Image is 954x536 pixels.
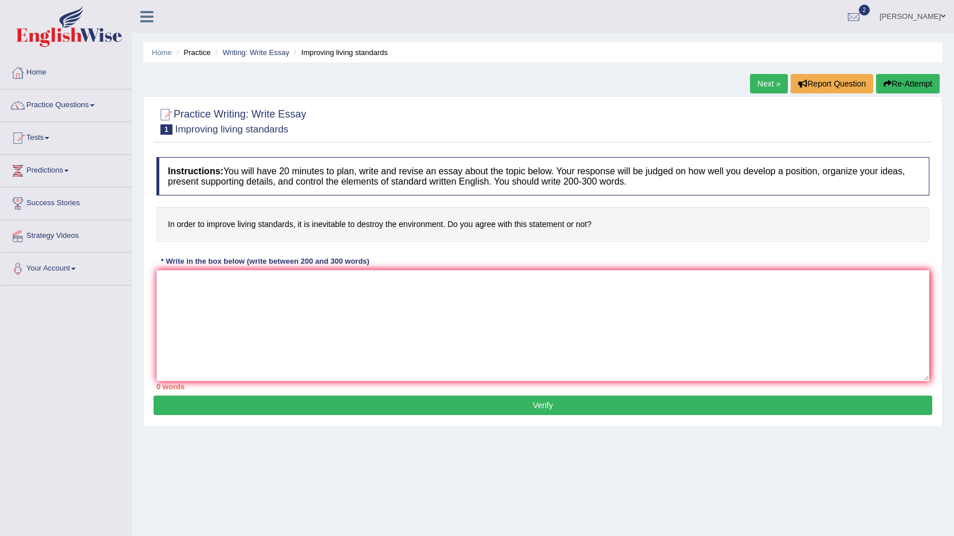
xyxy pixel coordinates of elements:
h4: In order to improve living standards, it is inevitable to destroy the environment. Do you agree w... [156,207,929,242]
b: Instructions: [168,166,223,176]
span: 2 [859,5,870,15]
a: Practice Questions [1,89,131,118]
a: Success Stories [1,187,131,216]
h4: You will have 20 minutes to plan, write and revise an essay about the topic below. Your response ... [156,157,929,195]
a: Tests [1,122,131,151]
button: Report Question [791,74,873,93]
a: Home [1,57,131,85]
a: Writing: Write Essay [222,48,289,57]
a: Next » [750,74,788,93]
button: Re-Attempt [876,74,940,93]
div: * Write in the box below (write between 200 and 300 words) [156,256,374,267]
a: Predictions [1,155,131,183]
a: Home [152,48,172,57]
a: Your Account [1,253,131,281]
span: 1 [160,124,172,135]
small: Improving living standards [175,124,288,135]
li: Improving living standards [292,47,388,58]
h2: Practice Writing: Write Essay [156,106,306,135]
div: 0 words [156,381,929,392]
button: Verify [154,396,932,415]
li: Practice [174,47,210,58]
a: Strategy Videos [1,220,131,249]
